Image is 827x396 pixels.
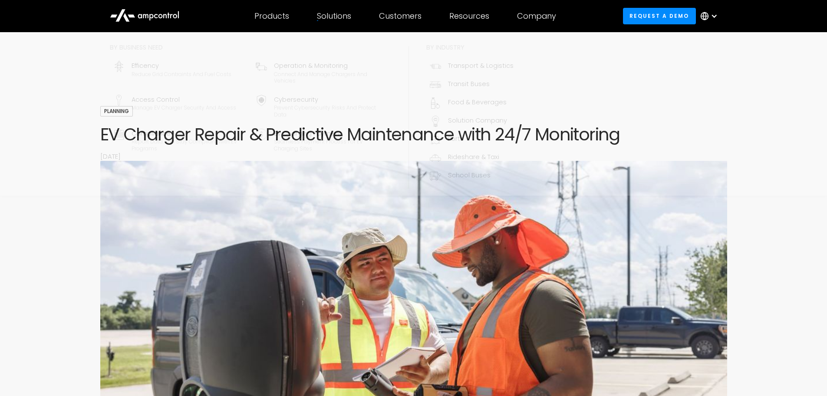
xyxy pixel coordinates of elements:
[132,61,231,70] div: Efficency
[132,71,231,78] div: Reduce grid contraints and fuel costs
[426,112,517,130] a: Solution Company
[274,61,388,70] div: Operation & Monitoring
[132,129,245,138] div: Compliance
[426,149,517,167] a: Rideshare & Taxi
[449,11,489,21] div: Resources
[379,11,422,21] div: Customers
[274,129,388,138] div: EV Charging Payment
[426,43,517,52] div: By industry
[448,152,499,162] div: Rideshare & Taxi
[110,125,249,156] a: ComplianceReport data and stay compliant with EV programs
[517,11,556,21] div: Company
[274,71,388,84] div: Connect and manage chargers and vehicles
[426,94,517,112] a: Food & Beverages
[426,76,517,94] a: Transit Buses
[132,95,236,104] div: Access Control
[448,79,490,89] div: Transit Buses
[317,11,351,21] div: Solutions
[252,57,391,88] a: Operation & MonitoringConnect and manage chargers and vehicles
[132,104,236,111] div: Manage EV charger security and access
[448,116,507,125] div: Solution Company
[274,104,388,118] div: Prevent cybersecurity risks and protect data
[448,97,507,107] div: Food & Beverages
[426,167,517,185] a: School Buses
[426,57,517,76] a: Transport & Logistics
[623,8,696,24] a: Request a demo
[132,138,245,152] div: Report data and stay compliant with EV programs
[448,61,514,70] div: Transport & Logistics
[254,11,289,21] div: Products
[110,43,391,52] div: By business need
[252,91,391,122] a: CybersecurityPrevent cybersecurity risks and protect data
[274,138,388,152] div: Seamless Payment Process for EV Charging Sites
[448,170,491,180] div: School Buses
[448,134,464,143] div: Ports
[110,91,249,122] a: Access ControlManage EV charger security and access
[274,95,388,104] div: Cybersecurity
[110,57,249,88] a: EfficencyReduce grid contraints and fuel costs
[252,125,391,156] a: EV Charging PaymentSeamless Payment Process for EV Charging Sites
[426,130,517,149] a: Ports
